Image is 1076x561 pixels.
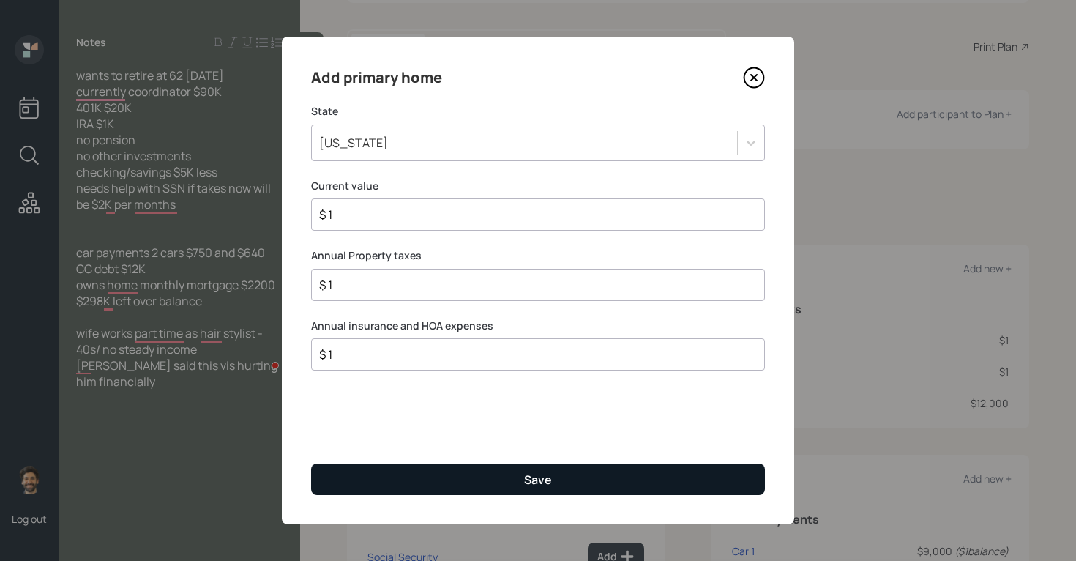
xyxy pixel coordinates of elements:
label: Current value [311,179,765,193]
label: Annual insurance and HOA expenses [311,319,765,333]
label: Annual Property taxes [311,248,765,263]
button: Save [311,464,765,495]
div: [US_STATE] [319,135,388,151]
div: Save [524,472,552,488]
label: State [311,104,765,119]
h4: Add primary home [311,66,442,89]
